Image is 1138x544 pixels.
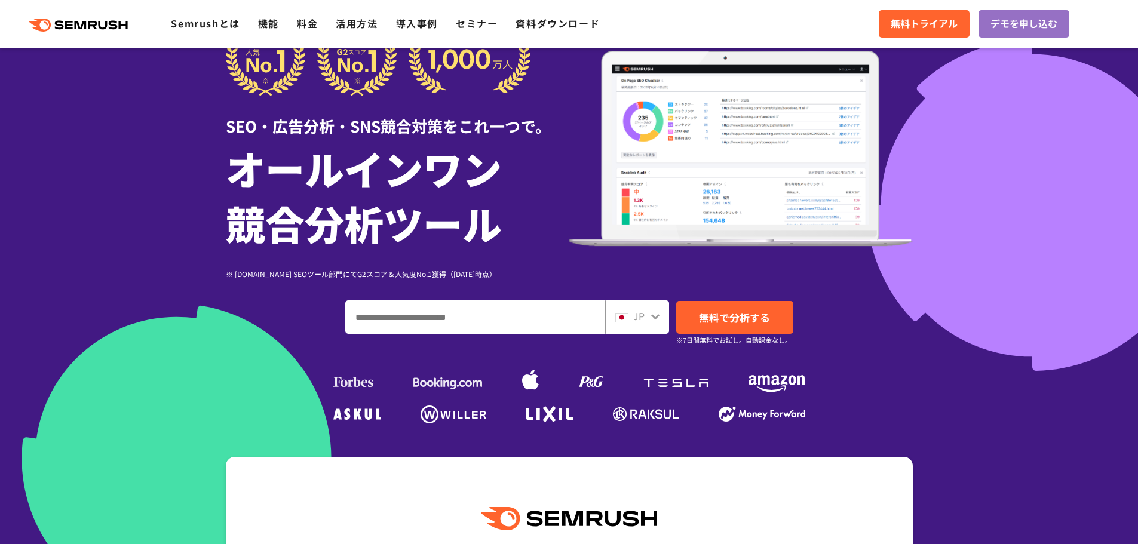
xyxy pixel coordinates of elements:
[979,10,1069,38] a: デモを申し込む
[297,16,318,30] a: 料金
[879,10,970,38] a: 無料トライアル
[481,507,657,530] img: Semrush
[676,334,792,346] small: ※7日間無料でお試し。自動課金なし。
[396,16,438,30] a: 導入事例
[226,268,569,279] div: ※ [DOMAIN_NAME] SEOツール部門にてG2スコア＆人気度No.1獲得（[DATE]時点）
[516,16,600,30] a: 資料ダウンロード
[676,301,793,334] a: 無料で分析する
[226,140,569,250] h1: オールインワン 競合分析ツール
[633,309,645,323] span: JP
[699,310,770,325] span: 無料で分析する
[171,16,240,30] a: Semrushとは
[456,16,498,30] a: セミナー
[891,16,958,32] span: 無料トライアル
[258,16,279,30] a: 機能
[336,16,378,30] a: 活用方法
[226,96,569,137] div: SEO・広告分析・SNS競合対策をこれ一つで。
[346,301,605,333] input: ドメイン、キーワードまたはURLを入力してください
[990,16,1057,32] span: デモを申し込む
